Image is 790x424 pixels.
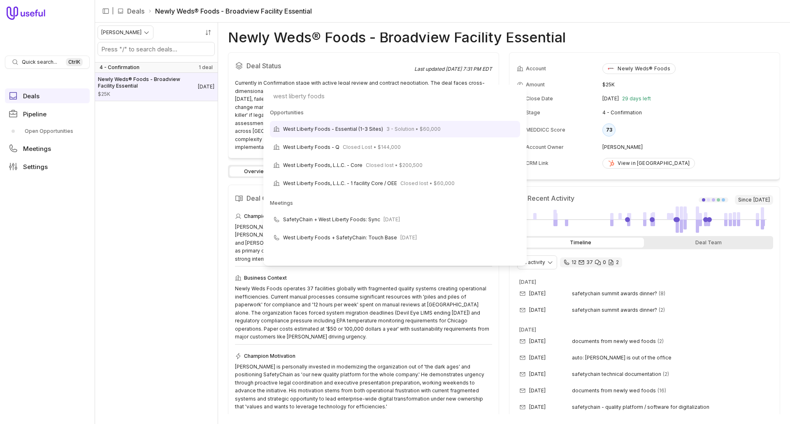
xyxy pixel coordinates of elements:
span: Closed lost • $60,000 [400,178,455,188]
span: West Liberty Foods - Q [283,142,339,152]
div: Opportunities [270,108,520,118]
span: West Liberty Foods, L.L.C. - 1 facility Core / OEE [283,178,397,188]
span: [DATE] [383,215,400,225]
span: West Liberty Foods + SafetyChain: Touch Base [283,233,397,243]
input: Search for pages and commands... [267,88,523,104]
div: Suggestions [267,108,523,262]
div: Meetings [270,198,520,208]
span: [DATE] [400,233,417,243]
span: Closed lost • $200,500 [366,160,423,170]
span: 3 - Solution • $60,000 [386,124,441,134]
span: West Liberty Foods - Essential (1-3 Sites) [283,124,383,134]
span: West Liberty Foods, L.L.C. - Core [283,160,362,170]
span: Closed Lost • $144,000 [343,142,401,152]
span: SafetyChain + West Liberty Foods: Sync [283,215,380,225]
